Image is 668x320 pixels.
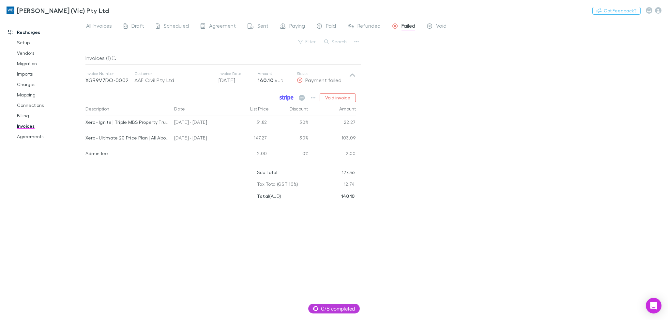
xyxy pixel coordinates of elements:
[17,7,109,14] h3: [PERSON_NAME] (Vic) Pty Ltd
[85,71,134,76] p: Invoice Number
[342,167,355,178] p: 127.36
[85,115,169,129] div: Xero - Ignite | Triple MBS Property Trust
[344,178,355,190] p: 12.74
[80,65,361,91] div: Invoice NumberXGR9V7DO-0002CustomerAAE Civil Pty LtdInvoice Date[DATE]Amount140.10 AUDStatusPayme...
[86,22,112,31] span: All invoices
[436,22,447,31] span: Void
[10,90,89,100] a: Mapping
[10,69,89,79] a: Imports
[309,131,356,147] div: 103.09
[134,71,212,76] p: Customer
[257,190,281,202] p: ( AUD )
[134,76,212,84] div: AAE Civil Pty Ltd
[164,22,189,31] span: Scheduled
[309,147,356,162] div: 2.00
[257,22,268,31] span: Sent
[1,27,89,37] a: Recharges
[257,178,298,190] p: Tax Total (GST 10%)
[10,37,89,48] a: Setup
[258,77,273,83] strong: 140.10
[295,38,320,46] button: Filter
[131,22,144,31] span: Draft
[258,71,297,76] p: Amount
[230,131,269,147] div: 147.27
[269,115,309,131] div: 30%
[85,76,134,84] p: XGR9V7DO-0002
[230,147,269,162] div: 2.00
[3,3,113,18] a: [PERSON_NAME] (Vic) Pty Ltd
[219,71,258,76] p: Invoice Date
[10,121,89,131] a: Invoices
[10,48,89,58] a: Vendors
[172,131,230,147] div: [DATE] - [DATE]
[230,115,269,131] div: 31.82
[257,193,269,199] strong: Total
[297,71,349,76] p: Status
[341,193,355,199] strong: 140.10
[646,298,661,313] div: Open Intercom Messenger
[219,76,258,84] p: [DATE]
[321,38,351,46] button: Search
[275,78,283,83] span: AUD
[85,147,169,160] div: Admin fee
[10,100,89,110] a: Connections
[326,22,336,31] span: Paid
[10,131,89,142] a: Agreements
[257,167,278,178] p: Sub Total
[305,77,342,83] span: Payment failed
[357,22,381,31] span: Refunded
[402,22,415,31] span: Failed
[320,93,356,102] button: Void invoice
[309,115,356,131] div: 22.27
[269,131,309,147] div: 30%
[209,22,236,31] span: Agreement
[289,22,305,31] span: Paying
[172,115,230,131] div: [DATE] - [DATE]
[10,58,89,69] a: Migration
[10,110,89,121] a: Billing
[592,7,641,15] button: Got Feedback?
[85,131,169,145] div: Xero - Ultimate 20 Price Plan | All About Excavations Pty Ltd
[7,7,14,14] img: William Buck (Vic) Pty Ltd's Logo
[10,79,89,90] a: Charges
[269,147,309,162] div: 0%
